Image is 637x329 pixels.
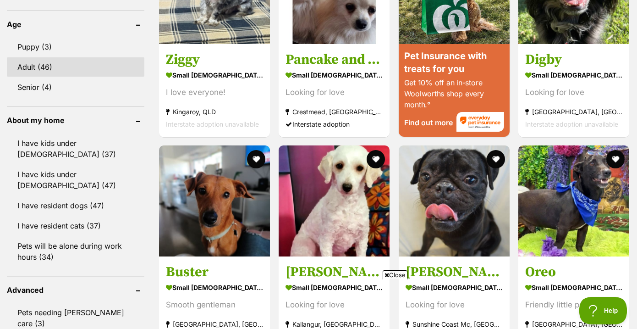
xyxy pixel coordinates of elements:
[166,86,263,98] div: I love everyone!
[7,196,144,215] a: I have resident dogs (47)
[399,145,510,257] img: Gary - Pug Dog
[7,134,144,164] a: I have kids under [DEMOGRAPHIC_DATA] (37)
[286,86,383,98] div: Looking for love
[286,117,383,130] div: Interstate adoption
[606,150,625,168] button: favourite
[383,270,407,279] span: Close
[286,263,383,281] h3: [PERSON_NAME]
[367,150,385,168] button: favourite
[279,145,390,257] img: Ali - Poodle (Miniature) Dog
[166,120,259,128] span: Interstate adoption unavailable
[7,165,144,195] a: I have kids under [DEMOGRAPHIC_DATA] (47)
[525,120,618,128] span: Interstate adoption unavailable
[159,44,270,137] a: Ziggy small [DEMOGRAPHIC_DATA] Dog I love everyone! Kingaroy, QLD Interstate adoption unavailable
[518,145,629,257] img: Oreo - Fox Terrier (Smooth) Dog
[7,286,144,294] header: Advanced
[7,37,144,56] a: Puppy (3)
[406,263,503,281] h3: [PERSON_NAME]
[518,44,629,137] a: Digby small [DEMOGRAPHIC_DATA] Dog Looking for love [GEOGRAPHIC_DATA], [GEOGRAPHIC_DATA] Intersta...
[525,263,622,281] h3: Oreo
[525,86,622,98] div: Looking for love
[579,297,628,324] iframe: Help Scout Beacon - Open
[525,105,622,117] strong: [GEOGRAPHIC_DATA], [GEOGRAPHIC_DATA]
[166,50,263,68] h3: Ziggy
[159,145,270,257] img: Buster - Dachshund Dog
[286,68,383,81] strong: small [DEMOGRAPHIC_DATA] Dog
[7,20,144,28] header: Age
[166,68,263,81] strong: small [DEMOGRAPHIC_DATA] Dog
[525,281,622,294] strong: small [DEMOGRAPHIC_DATA] Dog
[286,105,383,117] strong: Crestmead, [GEOGRAPHIC_DATA]
[525,50,622,68] h3: Digby
[7,216,144,235] a: I have resident cats (37)
[7,78,144,97] a: Senior (4)
[525,299,622,311] div: Friendly little pooch
[7,236,144,267] a: Pets will be alone during work hours (34)
[7,116,144,124] header: About my home
[525,68,622,81] strong: small [DEMOGRAPHIC_DATA] Dog
[166,105,263,117] strong: Kingaroy, QLD
[96,283,541,324] iframe: Advertisement
[7,57,144,77] a: Adult (46)
[279,44,390,137] a: Pancake and Waffle small [DEMOGRAPHIC_DATA] Dog Looking for love Crestmead, [GEOGRAPHIC_DATA] Int...
[247,150,265,168] button: favourite
[286,50,383,68] h3: Pancake and Waffle
[487,150,505,168] button: favourite
[166,263,263,281] h3: Buster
